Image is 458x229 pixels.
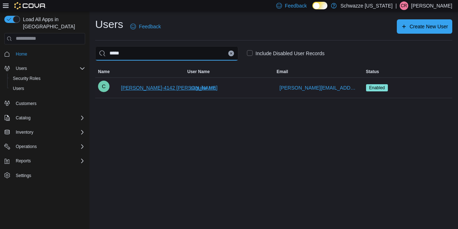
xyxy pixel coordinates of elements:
[1,142,88,152] button: Operations
[410,23,448,30] span: Create New User
[1,127,88,137] button: Inventory
[1,113,88,123] button: Catalog
[1,98,88,108] button: Customers
[277,81,360,95] button: [PERSON_NAME][EMAIL_ADDRESS][DOMAIN_NAME]
[13,99,85,108] span: Customers
[13,171,85,180] span: Settings
[102,81,106,92] span: C
[411,1,452,10] p: [PERSON_NAME]
[13,64,85,73] span: Users
[7,84,88,94] button: Users
[247,49,325,58] label: Include Disabled User Records
[13,142,85,151] span: Operations
[13,157,85,165] span: Reports
[13,86,24,91] span: Users
[1,49,88,59] button: Home
[127,19,164,34] a: Feedback
[369,85,385,91] span: Enabled
[13,99,39,108] a: Customers
[340,1,393,10] p: Schwazze [US_STATE]
[16,173,31,178] span: Settings
[16,144,37,149] span: Operations
[187,81,219,95] button: caguilar.nm
[190,84,216,91] span: caguilar.nm
[13,157,34,165] button: Reports
[20,16,85,30] span: Load All Apps in [GEOGRAPHIC_DATA]
[16,66,27,71] span: Users
[13,128,85,137] span: Inventory
[187,69,210,75] span: User Name
[139,23,161,30] span: Feedback
[4,46,85,199] nav: Complex example
[16,158,31,164] span: Reports
[16,101,36,106] span: Customers
[16,51,27,57] span: Home
[10,84,85,93] span: Users
[366,69,379,75] span: Status
[1,156,88,166] button: Reports
[395,1,397,10] p: |
[13,171,34,180] a: Settings
[98,69,110,75] span: Name
[10,74,43,83] a: Security Roles
[95,17,123,32] h1: Users
[14,2,46,9] img: Cova
[13,76,40,81] span: Security Roles
[277,69,288,75] span: Email
[312,2,327,9] input: Dark Mode
[16,115,30,121] span: Catalog
[10,84,27,93] a: Users
[228,51,234,56] button: Clear input
[16,129,33,135] span: Inventory
[13,50,30,58] a: Home
[13,64,30,73] button: Users
[366,84,388,91] span: Enabled
[285,2,307,9] span: Feedback
[10,74,85,83] span: Security Roles
[401,1,407,10] span: CR
[400,1,408,10] div: Corey Rivera
[98,81,109,92] div: Cindy-4142
[13,49,85,58] span: Home
[397,19,452,34] button: Create New User
[121,84,218,91] span: [PERSON_NAME]-4142 [PERSON_NAME]
[13,114,33,122] button: Catalog
[13,128,36,137] button: Inventory
[7,73,88,84] button: Security Roles
[279,84,357,91] span: [PERSON_NAME][EMAIL_ADDRESS][DOMAIN_NAME]
[13,142,40,151] button: Operations
[1,63,88,73] button: Users
[13,114,85,122] span: Catalog
[1,170,88,181] button: Settings
[118,81,220,95] button: [PERSON_NAME]-4142 [PERSON_NAME]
